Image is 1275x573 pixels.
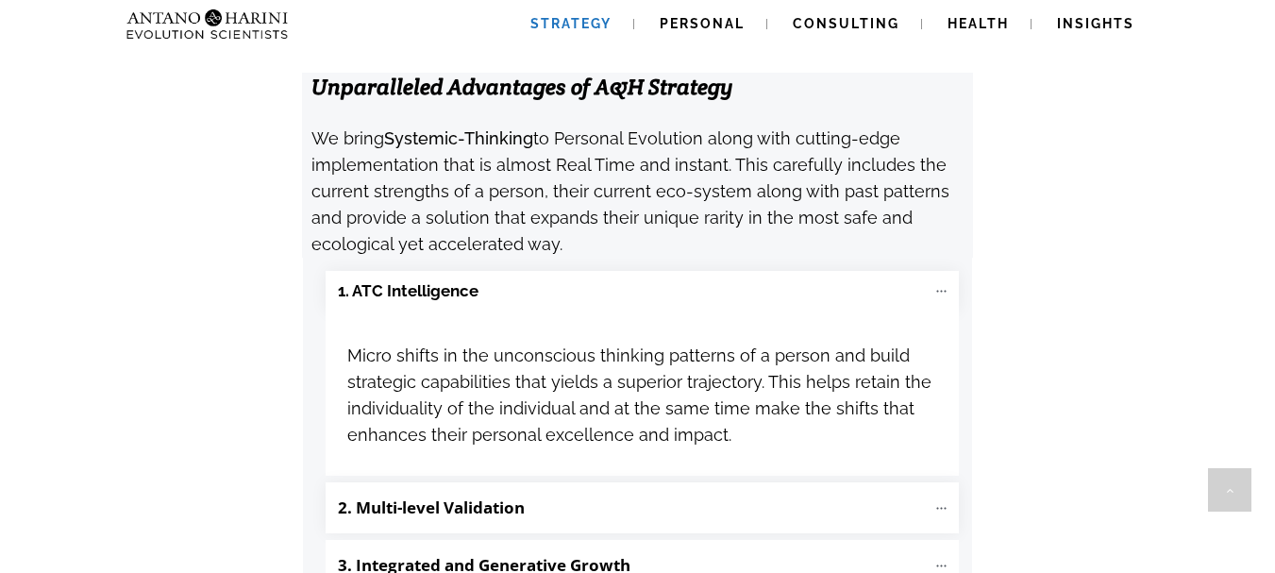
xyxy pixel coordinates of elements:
[311,73,733,101] strong: Unparalleled Advantages of A&H Strategy
[793,16,899,31] span: Consulting
[384,128,533,148] strong: Systemic-Thinking
[347,345,931,446] span: Micro shifts in the unconscious thinking patterns of a person and build strategic capabilities th...
[660,16,745,31] span: Personal
[530,16,612,31] span: Strategy
[338,497,525,518] b: 2. Multi-level Validation
[1057,16,1134,31] span: Insights
[338,280,478,302] b: 1. ATC Intelligence
[311,128,949,255] span: We bring to Personal Evolution along with cutting-edge implementation that is almost Real Time an...
[948,16,1009,31] span: Health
